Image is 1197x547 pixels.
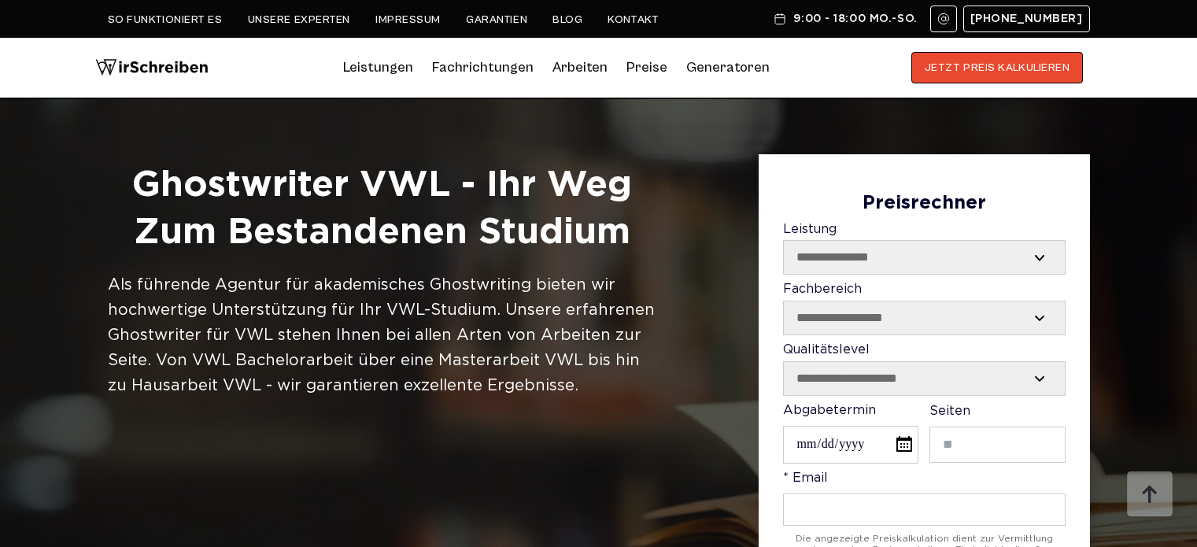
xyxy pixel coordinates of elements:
[783,471,1066,526] label: * Email
[783,283,1066,335] label: Fachbereich
[784,241,1065,274] select: Leistung
[1126,471,1173,519] img: button top
[784,301,1065,334] select: Fachbereich
[783,404,918,464] label: Abgabetermin
[375,13,441,26] a: Impressum
[963,6,1090,32] a: [PHONE_NUMBER]
[783,343,1066,396] label: Qualitätslevel
[248,13,350,26] a: Unsere Experten
[608,13,659,26] a: Kontakt
[108,272,656,398] div: Als führende Agentur für akademisches Ghostwriting bieten wir hochwertige Unterstützung für Ihr V...
[793,13,917,25] span: 9:00 - 18:00 Mo.-So.
[773,13,787,25] img: Schedule
[552,55,608,80] a: Arbeiten
[432,55,534,80] a: Fachrichtungen
[108,13,223,26] a: So funktioniert es
[783,493,1066,526] input: * Email
[937,13,950,25] img: Email
[552,13,582,26] a: Blog
[784,362,1065,395] select: Qualitätslevel
[911,52,1084,83] button: JETZT PREIS KALKULIEREN
[626,59,667,76] a: Preise
[686,55,770,80] a: Generatoren
[783,193,1066,215] div: Preisrechner
[466,13,527,26] a: Garantien
[108,162,656,257] h1: Ghostwriter VWL - Ihr Weg zum Bestandenen Studium
[783,223,1066,275] label: Leistung
[95,52,209,83] img: logo wirschreiben
[783,426,918,463] input: Abgabetermin
[970,13,1083,25] span: [PHONE_NUMBER]
[343,55,413,80] a: Leistungen
[929,405,970,417] span: Seiten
